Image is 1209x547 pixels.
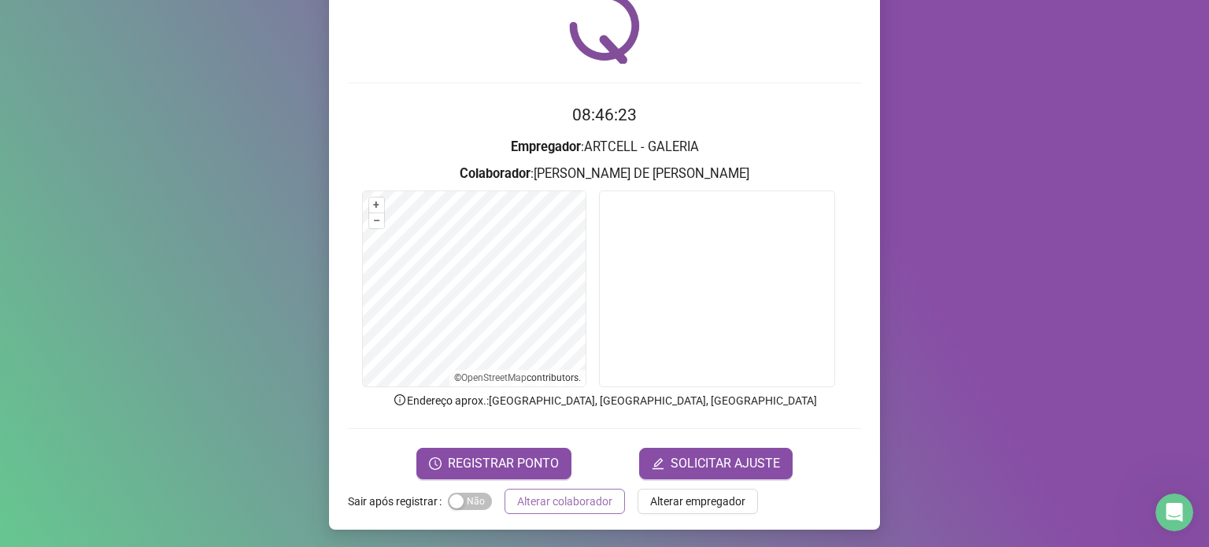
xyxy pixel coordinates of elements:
h3: : ARTCELL - GALERIA [348,137,861,157]
span: clock-circle [429,457,442,470]
button: REGISTRAR PONTO [416,448,571,479]
span: Alterar colaborador [517,493,612,510]
span: SOLICITAR AJUSTE [671,454,780,473]
time: 08:46:23 [572,105,637,124]
span: edit [652,457,664,470]
button: Alterar colaborador [505,489,625,514]
h3: : [PERSON_NAME] DE [PERSON_NAME] [348,164,861,184]
span: info-circle [393,393,407,407]
span: Alterar empregador [650,493,745,510]
iframe: Intercom live chat [1155,493,1193,531]
li: © contributors. [454,372,581,383]
p: Endereço aprox. : [GEOGRAPHIC_DATA], [GEOGRAPHIC_DATA], [GEOGRAPHIC_DATA] [348,392,861,409]
label: Sair após registrar [348,489,448,514]
button: editSOLICITAR AJUSTE [639,448,793,479]
strong: Empregador [511,139,581,154]
button: Alterar empregador [638,489,758,514]
span: REGISTRAR PONTO [448,454,559,473]
button: – [369,213,384,228]
strong: Colaborador [460,166,531,181]
button: + [369,198,384,213]
a: OpenStreetMap [461,372,527,383]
